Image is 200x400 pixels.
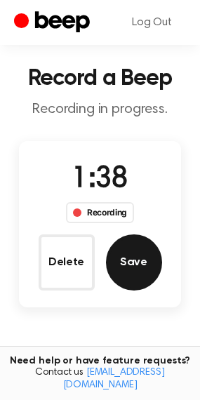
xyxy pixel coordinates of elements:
[72,165,128,194] span: 1:38
[106,234,162,291] button: Save Audio Record
[39,234,95,291] button: Delete Audio Record
[11,101,189,119] p: Recording in progress.
[11,67,189,90] h1: Record a Beep
[63,368,165,390] a: [EMAIL_ADDRESS][DOMAIN_NAME]
[118,6,186,39] a: Log Out
[14,9,93,36] a: Beep
[8,367,192,392] span: Contact us
[66,202,134,223] div: Recording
